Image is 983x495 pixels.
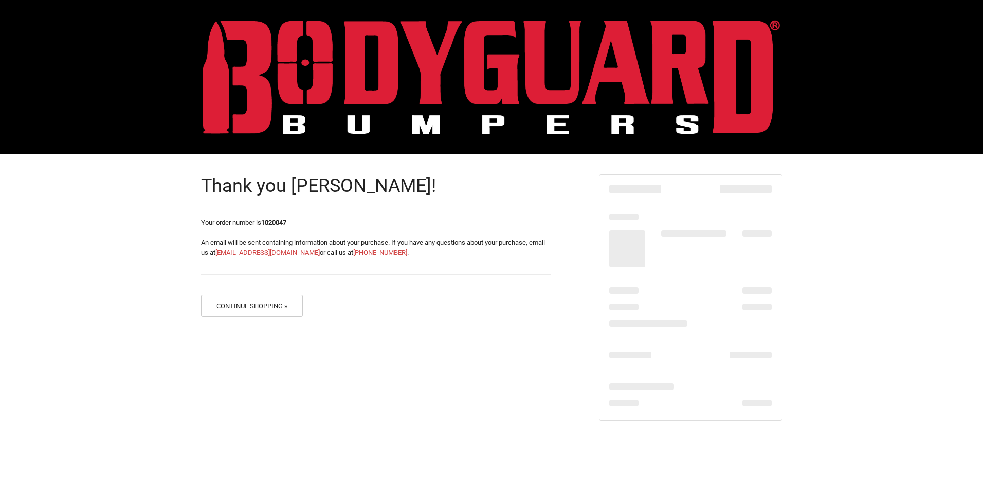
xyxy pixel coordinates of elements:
h1: Thank you [PERSON_NAME]! [201,174,551,198]
button: Continue Shopping » [201,295,303,317]
span: Your order number is [201,219,286,226]
span: An email will be sent containing information about your purchase. If you have any questions about... [201,239,545,257]
a: [PHONE_NUMBER] [353,249,407,256]
strong: 1020047 [261,219,286,226]
img: BODYGUARD BUMPERS [203,20,780,134]
a: [EMAIL_ADDRESS][DOMAIN_NAME] [215,249,320,256]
